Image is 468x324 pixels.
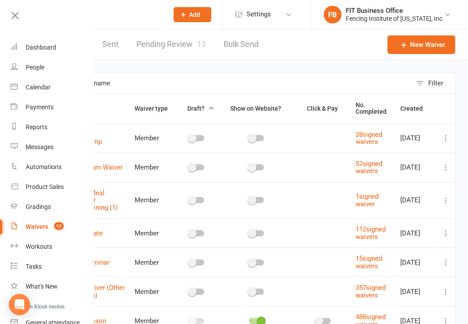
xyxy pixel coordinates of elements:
[11,77,94,97] a: Calendar
[400,105,433,112] span: Created
[26,84,50,91] div: Calendar
[396,218,437,247] td: [DATE]
[131,247,175,277] td: Member
[11,117,94,137] a: Reports
[396,123,437,153] td: [DATE]
[346,15,444,23] div: Fencing Institute of [US_STATE], Inc.
[307,105,338,112] span: Click & Pay
[396,277,437,306] td: [DATE]
[26,203,51,210] div: Gradings
[174,7,211,22] button: Add
[11,97,94,117] a: Payments
[396,153,437,182] td: [DATE]
[356,284,386,299] a: 357signed waivers
[230,105,281,112] span: Show on Website?
[11,197,94,217] a: Gradings
[11,157,94,177] a: Automations
[356,160,382,175] a: 57signed waivers
[356,131,382,146] a: 28signed waivers
[26,44,56,51] div: Dashboard
[11,38,94,58] a: Dashboard
[187,105,205,112] span: Draft?
[346,7,444,15] div: FIT Business Office
[43,73,411,93] input: Search by name
[11,237,94,257] a: Workouts
[131,153,175,182] td: Member
[54,222,64,230] span: 13
[131,94,175,123] th: Waiver type
[26,263,42,270] div: Tasks
[400,103,433,114] button: Created
[26,104,54,111] div: Payments
[352,94,396,123] th: No. Completed
[11,177,94,197] a: Product Sales
[26,123,47,131] div: Reports
[179,103,214,114] button: Draft?
[9,294,30,315] div: Open Intercom Messenger
[396,182,437,219] td: [DATE]
[299,103,348,114] button: Click & Pay
[11,217,94,237] a: Waivers 13
[224,29,259,60] a: Bulk Send
[189,11,200,18] span: Add
[26,243,52,250] div: Workouts
[356,193,379,208] a: 1signed waiver
[197,39,206,49] span: 13
[11,257,94,277] a: Tasks
[26,183,64,190] div: Product Sales
[131,123,175,153] td: Member
[26,143,54,150] div: Messages
[222,103,291,114] button: Show on Website?
[136,29,206,60] a: Pending Review13
[26,64,44,71] div: People
[396,247,437,277] td: [DATE]
[26,283,58,290] div: What's New
[428,78,443,89] div: Filter
[387,35,455,54] a: New Waiver
[102,29,119,60] a: Sent
[131,277,175,306] td: Member
[52,8,162,21] input: Search...
[26,163,62,170] div: Automations
[247,4,271,24] span: Settings
[26,223,48,230] div: Waivers
[131,182,175,219] td: Member
[356,225,386,241] a: 112signed waivers
[356,255,382,270] a: 15signed waivers
[411,73,455,93] button: Filter
[11,137,94,157] a: Messages
[131,218,175,247] td: Member
[11,277,94,297] a: What's New
[324,6,341,23] div: FB
[11,58,94,77] a: People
